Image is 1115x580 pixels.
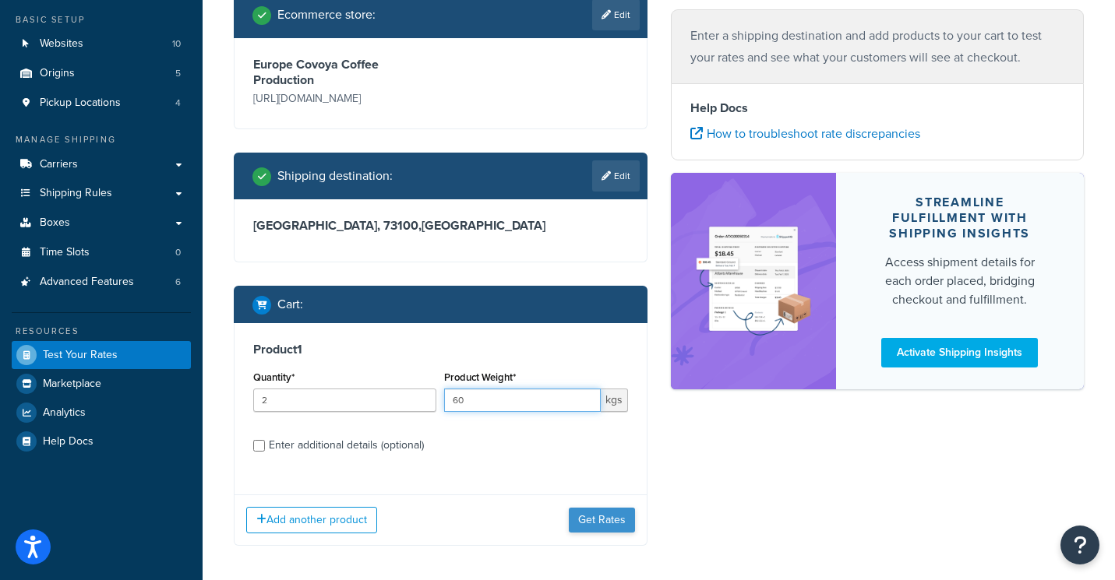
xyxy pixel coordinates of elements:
button: Get Rates [569,508,635,533]
a: Advanced Features6 [12,268,191,297]
div: Basic Setup [12,13,191,26]
span: 0 [175,246,181,259]
div: Resources [12,325,191,338]
span: Websites [40,37,83,51]
span: Pickup Locations [40,97,121,110]
li: Pickup Locations [12,89,191,118]
a: Time Slots0 [12,238,191,267]
li: Time Slots [12,238,191,267]
span: Marketplace [43,378,101,391]
li: Origins [12,59,191,88]
span: Test Your Rates [43,349,118,362]
span: 10 [172,37,181,51]
a: Pickup Locations4 [12,89,191,118]
div: Access shipment details for each order placed, bridging checkout and fulfillment. [873,253,1046,309]
button: Open Resource Center [1060,526,1099,564]
h3: Europe Covoya Coffee Production [253,57,436,88]
button: Add another product [246,507,377,533]
a: Origins5 [12,59,191,88]
span: Help Docs [43,435,94,448]
h3: Product 1 [253,342,628,357]
input: 0.0 [253,388,436,412]
span: Boxes [40,216,70,230]
p: Enter a shipping destination and add products to your cart to test your rates and see what your c... [690,25,1065,69]
div: Streamline Fulfillment with Shipping Insights [873,195,1046,241]
a: Shipping Rules [12,179,191,208]
h2: Ecommerce store : [277,8,376,22]
h2: Shipping destination : [277,169,393,183]
label: Product Weight* [444,371,516,383]
a: Help Docs [12,427,191,455]
p: [URL][DOMAIN_NAME] [253,88,436,110]
a: Activate Shipping Insights [881,338,1038,367]
span: Carriers [40,158,78,171]
span: Origins [40,67,75,80]
span: 5 [175,67,181,80]
span: Analytics [43,406,86,420]
img: feature-image-si-e24932ea9b9fcd0ff835db86be1ff8d589347e8876e1638d903ea230a36726be.png [694,196,813,365]
a: Edit [592,160,640,192]
a: Carriers [12,150,191,179]
a: Marketplace [12,370,191,398]
li: Websites [12,30,191,58]
h3: [GEOGRAPHIC_DATA], 73100 , [GEOGRAPHIC_DATA] [253,218,628,234]
input: 0.00 [444,388,600,412]
input: Enter additional details (optional) [253,440,265,452]
h4: Help Docs [690,99,1065,118]
li: Advanced Features [12,268,191,297]
a: Test Your Rates [12,341,191,369]
span: 6 [175,276,181,289]
div: Enter additional details (optional) [269,434,424,456]
div: Manage Shipping [12,133,191,146]
span: kgs [601,388,628,412]
a: Websites10 [12,30,191,58]
span: Advanced Features [40,276,134,289]
h2: Cart : [277,297,303,311]
span: Time Slots [40,246,90,259]
span: Shipping Rules [40,187,112,200]
label: Quantity* [253,371,295,383]
a: Boxes [12,209,191,237]
a: How to troubleshoot rate discrepancies [690,125,920,142]
span: 4 [175,97,181,110]
a: Analytics [12,399,191,427]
